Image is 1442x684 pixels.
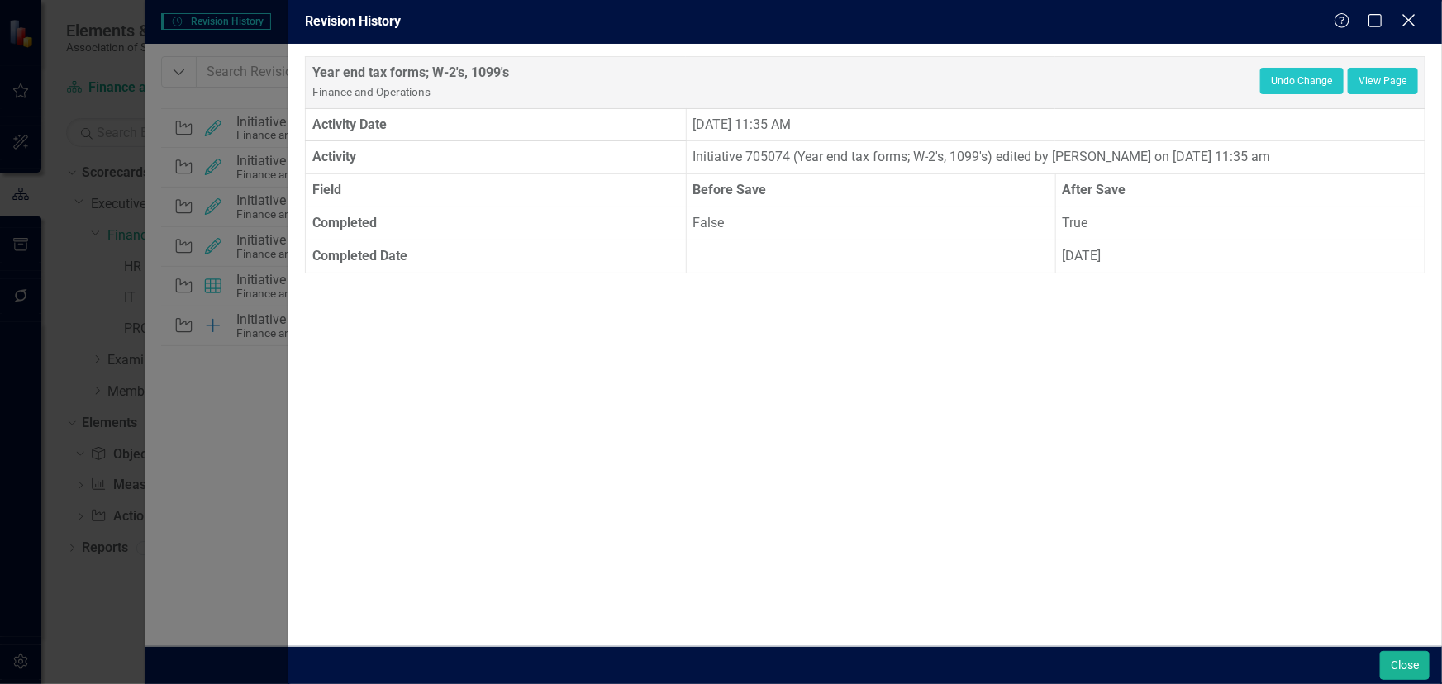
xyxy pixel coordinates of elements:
[306,108,687,141] th: Activity Date
[305,13,401,29] span: Revision History
[1055,240,1425,273] td: [DATE]
[306,141,687,174] th: Activity
[686,141,1425,174] td: Initiative 705074 (Year end tax forms; W-2's, 1099's) edited by [PERSON_NAME] on [DATE] 11:35 am
[312,64,1260,102] div: Year end tax forms; W-2's, 1099's
[1348,68,1418,94] a: View Page
[1055,207,1425,240] td: True
[312,85,431,98] small: Finance and Operations
[1055,174,1425,207] th: After Save
[686,207,1055,240] td: False
[306,240,687,273] th: Completed Date
[1260,68,1344,94] button: Undo Change
[306,174,687,207] th: Field
[306,207,687,240] th: Completed
[1380,651,1430,680] button: Close
[686,174,1055,207] th: Before Save
[686,108,1425,141] td: [DATE] 11:35 AM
